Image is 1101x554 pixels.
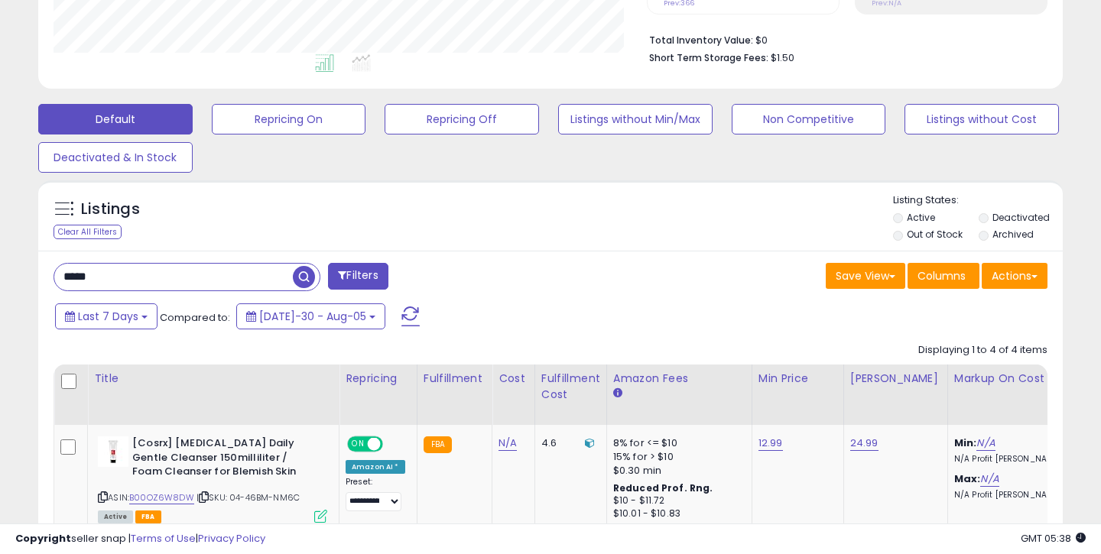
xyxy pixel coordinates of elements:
span: 2025-08-13 05:38 GMT [1021,531,1086,546]
div: Cost [499,371,528,387]
button: Deactivated & In Stock [38,142,193,173]
button: Save View [826,263,905,289]
div: seller snap | | [15,532,265,546]
span: Columns [917,268,966,283]
div: Preset: [346,477,405,511]
div: [PERSON_NAME] [850,371,941,387]
div: Fulfillment Cost [541,371,600,403]
p: N/A Profit [PERSON_NAME] [954,454,1081,465]
small: Amazon Fees. [613,387,622,400]
span: ON [349,438,368,451]
span: Last 7 Days [78,309,138,324]
div: Markup on Cost [954,371,1086,387]
label: Archived [992,228,1034,241]
span: OFF [381,438,405,451]
label: Out of Stock [907,228,963,241]
button: Listings without Min/Max [558,104,713,134]
div: Amazon AI * [346,460,405,474]
span: $1.50 [771,50,794,65]
button: Repricing Off [385,104,539,134]
div: Displaying 1 to 4 of 4 items [918,343,1047,358]
div: Amazon Fees [613,371,745,387]
a: N/A [499,436,517,451]
div: Min Price [758,371,837,387]
a: B00OZ6W8DW [129,491,194,504]
span: | SKU: 04-46BM-NM6C [196,491,300,504]
b: Max: [954,471,981,486]
th: The percentage added to the cost of goods (COGS) that forms the calculator for Min & Max prices. [947,364,1093,425]
div: 4.6 [541,436,595,450]
a: N/A [976,436,995,451]
li: $0 [649,30,1036,48]
button: Last 7 Days [55,303,158,329]
b: Total Inventory Value: [649,34,753,47]
button: [DATE]-30 - Aug-05 [236,303,385,329]
a: N/A [980,471,999,487]
div: Repricing [346,371,411,387]
a: Terms of Use [131,531,196,546]
button: Listings without Cost [905,104,1059,134]
b: [Cosrx] [MEDICAL_DATA] Daily Gentle Cleanser 150milliliter / Foam Cleanser for Blemish Skin [132,436,318,483]
button: Filters [328,263,388,290]
div: Clear All Filters [54,225,122,239]
div: 15% for > $10 [613,450,740,464]
label: Deactivated [992,211,1050,224]
p: Listing States: [893,193,1064,208]
label: Active [907,211,935,224]
a: Privacy Policy [198,531,265,546]
p: N/A Profit [PERSON_NAME] [954,490,1081,501]
b: Min: [954,436,977,450]
button: Actions [982,263,1047,289]
img: 31fYbzBafXL._SL40_.jpg [98,436,128,467]
button: Non Competitive [732,104,886,134]
div: $0.30 min [613,464,740,478]
a: 12.99 [758,436,783,451]
h5: Listings [81,199,140,220]
a: 24.99 [850,436,879,451]
b: Reduced Prof. Rng. [613,481,713,494]
div: $10 - $11.72 [613,494,740,507]
small: FBA [424,436,452,453]
div: 8% for <= $10 [613,436,740,450]
span: [DATE]-30 - Aug-05 [259,309,366,324]
button: Columns [908,263,979,289]
div: Fulfillment [424,371,486,387]
b: Short Term Storage Fees: [649,51,768,64]
div: $10.01 - $10.83 [613,507,740,520]
strong: Copyright [15,531,71,546]
span: Compared to: [160,310,230,325]
button: Repricing On [212,104,366,134]
button: Default [38,104,193,134]
div: Title [94,371,333,387]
